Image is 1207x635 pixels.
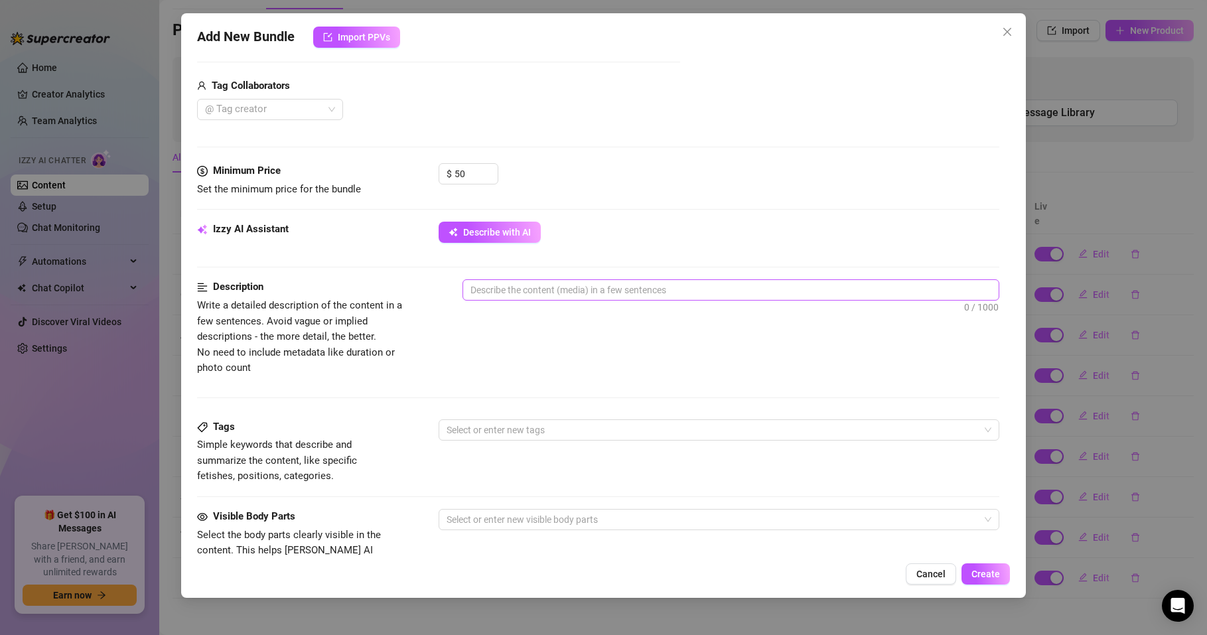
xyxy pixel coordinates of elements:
span: Create [971,569,1000,579]
span: eye [197,512,208,522]
button: Import PPVs [313,27,400,48]
span: Select the body parts clearly visible in the content. This helps [PERSON_NAME] AI suggest media a... [197,529,381,588]
span: Simple keywords that describe and summarize the content, like specific fetishes, positions, categ... [197,439,357,482]
span: Describe with AI [463,227,531,238]
strong: Visible Body Parts [213,510,295,522]
span: Import PPVs [338,32,390,42]
span: tag [197,422,208,433]
button: Describe with AI [439,222,541,243]
span: Add New Bundle [197,27,295,48]
div: Open Intercom Messenger [1162,590,1194,622]
span: Cancel [916,569,946,579]
span: align-left [197,279,208,295]
span: import [323,33,332,42]
span: Close [997,27,1018,37]
button: Cancel [906,563,956,585]
strong: Minimum Price [213,165,281,176]
button: Create [961,563,1010,585]
span: close [1002,27,1013,37]
span: user [197,78,206,94]
strong: Izzy AI Assistant [213,223,289,235]
strong: Description [213,281,263,293]
span: Write a detailed description of the content in a few sentences. Avoid vague or implied descriptio... [197,299,402,374]
span: Set the minimum price for the bundle [197,183,361,195]
strong: Tag Collaborators [212,80,290,92]
span: dollar [197,163,208,179]
button: Close [997,21,1018,42]
strong: Tags [213,421,235,433]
